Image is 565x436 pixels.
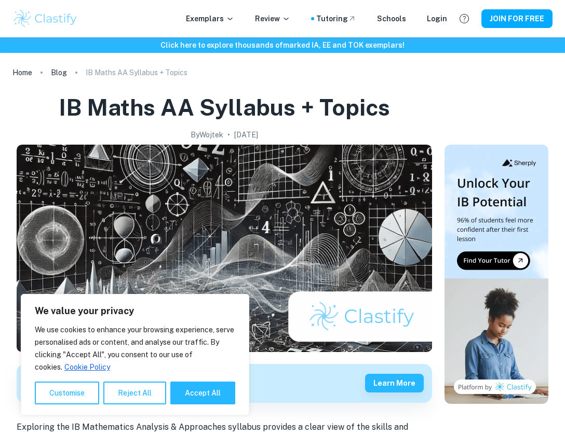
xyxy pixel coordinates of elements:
[21,294,249,415] div: We value your privacy
[316,13,356,24] a: Tutoring
[455,10,473,27] button: Help and Feedback
[234,129,258,140] h2: [DATE]
[59,92,390,123] h1: IB Maths AA Syllabus + Topics
[64,362,111,372] a: Cookie Policy
[191,129,223,140] h2: By Wojtek
[17,364,432,403] a: Get feedback on yourMath AA IAMarked only by official IB examinersLearn more
[35,382,99,404] button: Customise
[377,13,406,24] a: Schools
[186,13,234,24] p: Exemplars
[17,145,432,352] img: IB Maths AA Syllabus + Topics cover image
[86,67,187,78] p: IB Maths AA Syllabus + Topics
[170,382,235,404] button: Accept All
[481,9,553,28] button: JOIN FOR FREE
[35,324,235,373] p: We use cookies to enhance your browsing experience, serve personalised ads or content, and analys...
[2,39,563,51] h6: Click here to explore thousands of marked IA, EE and TOK exemplars !
[103,382,166,404] button: Reject All
[227,129,230,140] p: •
[12,65,32,80] a: Home
[365,374,424,392] button: Learn more
[12,8,78,29] img: Clastify logo
[445,145,548,404] img: Thumbnail
[51,65,67,80] a: Blog
[35,305,235,317] p: We value your privacy
[427,13,447,24] a: Login
[255,13,290,24] p: Review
